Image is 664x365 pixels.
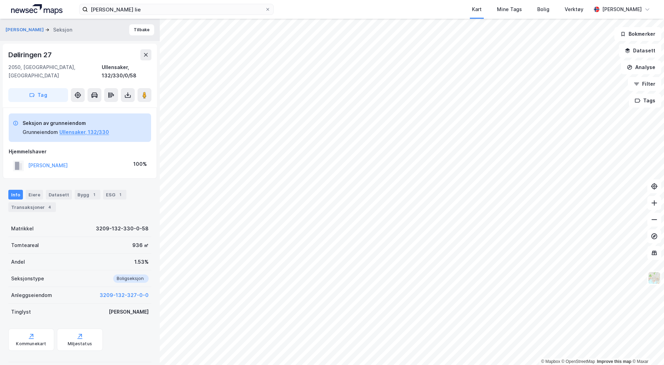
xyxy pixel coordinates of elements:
div: Verktøy [565,5,583,14]
div: 4 [46,204,53,211]
button: Bokmerker [614,27,661,41]
div: Seksjon av grunneiendom [23,119,109,127]
div: Seksjonstype [11,274,44,283]
button: Filter [628,77,661,91]
div: 100% [133,160,147,168]
div: Anleggseiendom [11,291,52,299]
div: 1 [117,191,124,198]
div: 1.53% [134,258,149,266]
button: Analyse [621,60,661,74]
div: Hjemmelshaver [9,147,151,156]
button: Ullensaker, 132/330 [59,128,109,136]
div: Andel [11,258,25,266]
div: 1 [91,191,98,198]
div: Transaksjoner [8,202,56,212]
div: Seksjon [53,26,72,34]
img: logo.a4113a55bc3d86da70a041830d287a7e.svg [11,4,63,15]
div: Grunneiendom [23,128,58,136]
div: Mine Tags [497,5,522,14]
button: 3209-132-327-0-0 [100,291,149,299]
div: [PERSON_NAME] [602,5,642,14]
img: Z [648,271,661,285]
div: Kontrollprogram for chat [629,332,664,365]
div: 3209-132-330-0-58 [96,224,149,233]
div: [PERSON_NAME] [109,308,149,316]
div: Eiere [26,190,43,200]
button: Tilbake [129,24,154,35]
div: Miljøstatus [68,341,92,347]
a: OpenStreetMap [562,359,595,364]
div: 2050, [GEOGRAPHIC_DATA], [GEOGRAPHIC_DATA] [8,63,102,80]
input: Søk på adresse, matrikkel, gårdeiere, leietakere eller personer [88,4,265,15]
button: Tags [629,94,661,108]
div: 936 ㎡ [132,241,149,249]
div: Bolig [537,5,549,14]
button: Tag [8,88,68,102]
div: Tinglyst [11,308,31,316]
button: [PERSON_NAME] [6,26,45,33]
div: ESG [103,190,126,200]
div: Matrikkel [11,224,34,233]
a: Improve this map [597,359,631,364]
div: Datasett [46,190,72,200]
a: Mapbox [541,359,560,364]
iframe: Chat Widget [629,332,664,365]
div: Tomteareal [11,241,39,249]
button: Datasett [619,44,661,58]
div: Bygg [75,190,100,200]
div: Ullensaker, 132/330/0/58 [102,63,151,80]
div: Kommunekart [16,341,46,347]
div: Kart [472,5,482,14]
div: Info [8,190,23,200]
div: Døliringen 27 [8,49,53,60]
